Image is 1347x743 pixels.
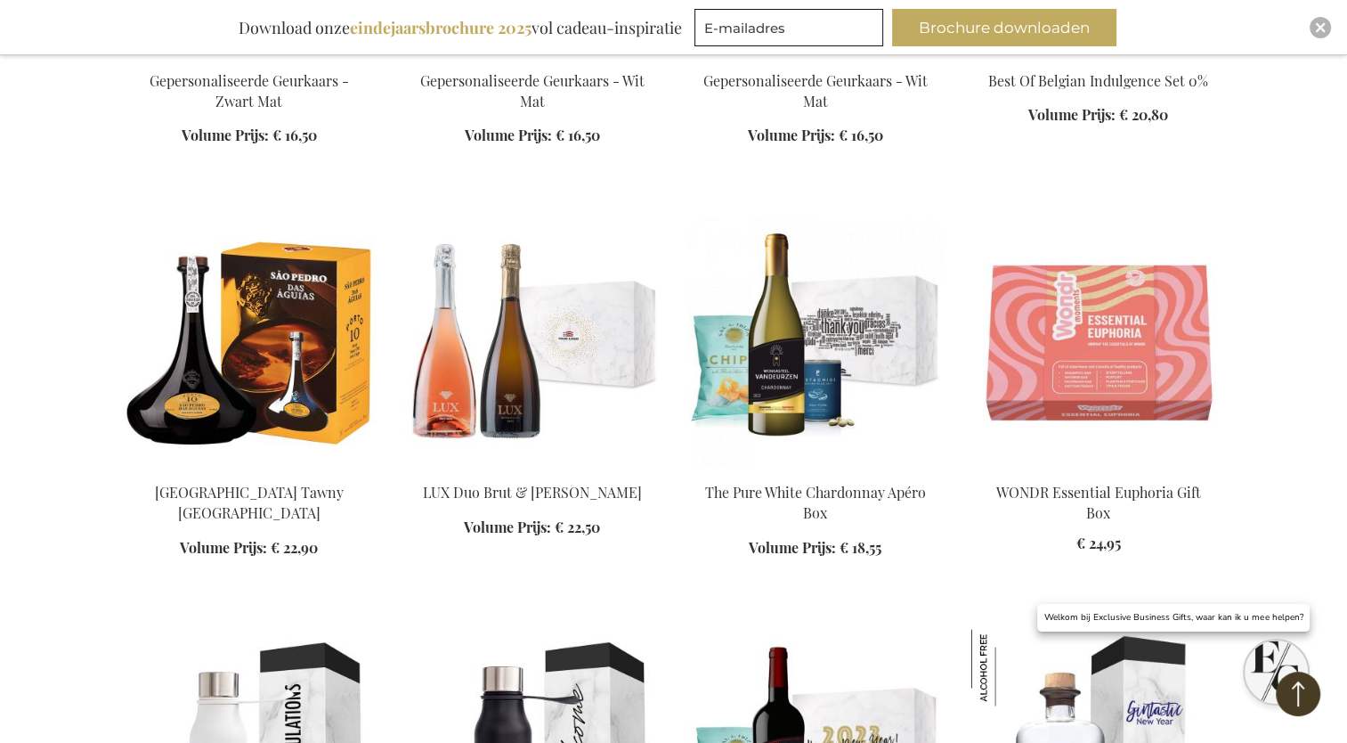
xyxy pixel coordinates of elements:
[688,217,943,467] img: The Pure White Chardonnay Apéro Box
[182,126,269,144] span: Volume Prijs:
[405,460,660,477] a: LUX Duo Brut & Rosa Gift Box
[892,9,1116,46] button: Brochure downloaden
[988,71,1208,90] a: Best Of Belgian Indulgence Set 0%
[405,49,660,66] a: Personalised Scented Candle - White Matt
[231,9,690,46] div: Download onze vol cadeau-inspiratie
[1028,105,1168,126] a: Volume Prijs: € 20,80
[748,126,835,144] span: Volume Prijs:
[996,482,1201,521] a: WONDR Essential Euphoria Gift Box
[688,460,943,477] a: The Pure White Chardonnay Apéro Box
[464,517,600,537] a: Volume Prijs: € 22,50
[748,126,883,146] a: Volume Prijs: € 16,50
[839,126,883,144] span: € 16,50
[150,71,349,110] a: Gepersonaliseerde Geurkaars - Zwart Mat
[420,71,645,110] a: Gepersonaliseerde Geurkaars - Wit Mat
[1310,17,1331,38] div: Close
[350,17,531,38] b: eindejaarsbrochure 2025
[749,537,836,556] span: Volume Prijs:
[703,71,928,110] a: Gepersonaliseerde Geurkaars - Wit Mat
[1028,105,1116,124] span: Volume Prijs:
[971,217,1226,467] img: WONDR Essential Euphoria Gift Box
[749,537,881,558] a: Volume Prijs: € 18,55
[840,537,881,556] span: € 18,55
[555,517,600,535] span: € 22,50
[465,126,552,144] span: Volume Prijs:
[694,9,883,46] input: E-mailadres
[122,217,377,467] img: São Pedro das Águias Reserve Tawny Porto - Karaf
[1119,105,1168,124] span: € 20,80
[971,629,1048,706] img: Gepersonaliseerde Non-Alcoholische Gin
[705,482,926,521] a: The Pure White Chardonnay Apéro Box
[1076,533,1121,551] span: € 24,95
[182,126,317,146] a: Volume Prijs: € 16,50
[556,126,600,144] span: € 16,50
[465,126,600,146] a: Volume Prijs: € 16,50
[688,49,943,66] a: Personalised Scented Candle - White Matt
[971,49,1226,66] a: Best Of Belgian Indulgence Set 0%
[122,49,377,66] a: Personalised Scented Candle - Black Matt
[272,126,317,144] span: € 16,50
[423,482,642,501] a: LUX Duo Brut & [PERSON_NAME]
[405,217,660,467] img: LUX Duo Brut & Rosa Gift Box
[1315,22,1326,33] img: Close
[464,517,551,535] span: Volume Prijs:
[971,460,1226,477] a: WONDR Essential Euphoria Gift Box
[694,9,889,52] form: marketing offers and promotions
